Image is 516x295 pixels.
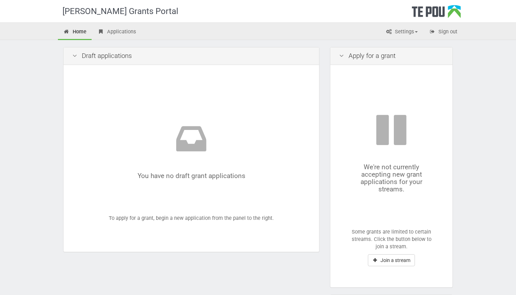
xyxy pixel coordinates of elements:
div: To apply for a grant, begin a new application from the panel to the right. [72,74,310,243]
div: You have no draft grant applications [93,121,289,179]
button: Join a stream [368,254,415,266]
a: Settings [380,25,423,40]
div: Te Pou Logo [412,5,461,22]
a: Sign out [424,25,463,40]
div: Apply for a grant [330,47,452,65]
p: Some grants are limited to certain streams. Click the button below to join a stream. [351,228,431,251]
div: Draft applications [64,47,319,65]
div: We're not currently accepting new grant applications for your streams. [351,112,431,193]
a: Applications [92,25,141,40]
a: Home [58,25,92,40]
